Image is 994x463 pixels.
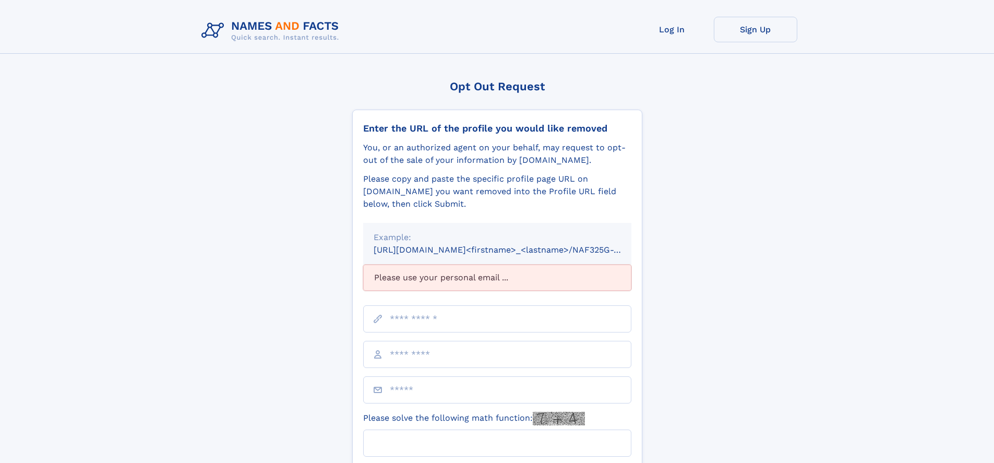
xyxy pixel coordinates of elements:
div: Please use your personal email ... [363,265,631,291]
label: Please solve the following math function: [363,412,585,425]
div: Please copy and paste the specific profile page URL on [DOMAIN_NAME] you want removed into the Pr... [363,173,631,210]
a: Sign Up [714,17,797,42]
small: [URL][DOMAIN_NAME]<firstname>_<lastname>/NAF325G-xxxxxxxx [374,245,651,255]
div: Opt Out Request [352,80,642,93]
a: Log In [630,17,714,42]
img: Logo Names and Facts [197,17,348,45]
div: Enter the URL of the profile you would like removed [363,123,631,134]
div: You, or an authorized agent on your behalf, may request to opt-out of the sale of your informatio... [363,141,631,167]
div: Example: [374,231,621,244]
